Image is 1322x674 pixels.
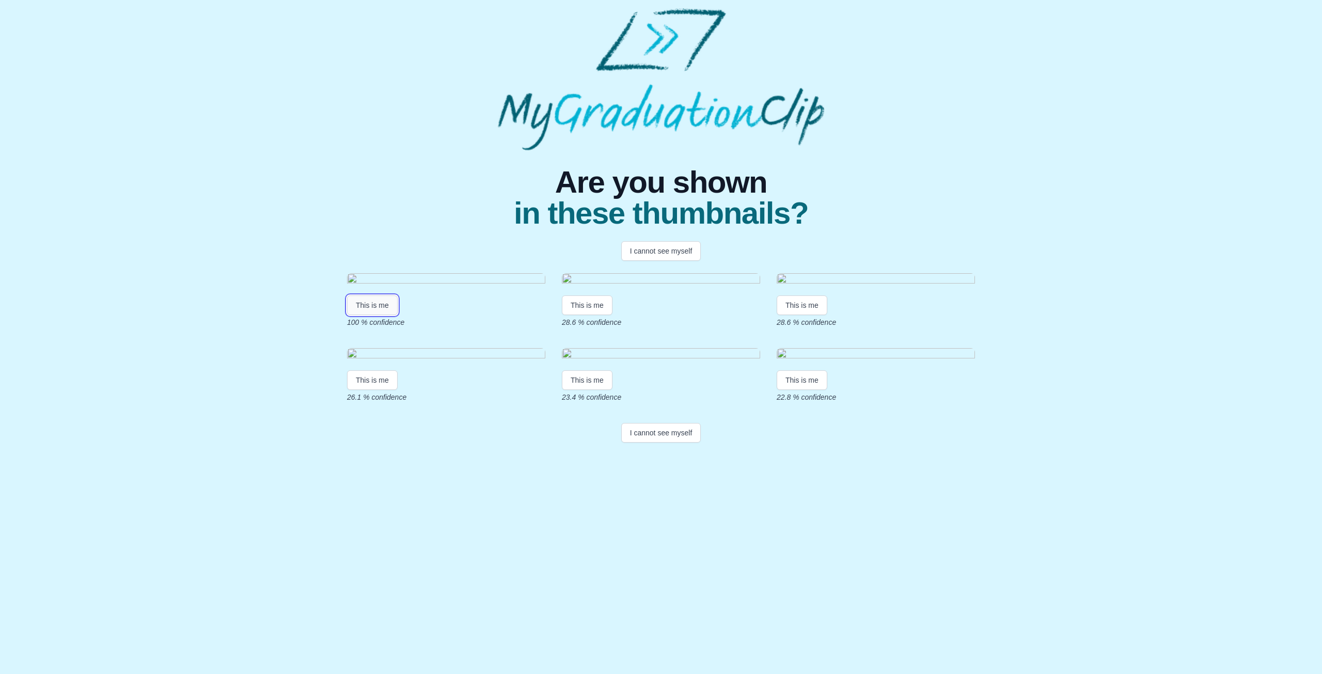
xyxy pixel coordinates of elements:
p: 28.6 % confidence [562,317,760,327]
img: 70ff976aebacf9e6b64d931dba4a74216008247c.gif [562,273,760,287]
p: 28.6 % confidence [777,317,975,327]
img: b536b5bc5a999214bfab34cd8d178c8e78ef73e2.gif [347,273,545,287]
img: bafe967950d14370a619740f16cf6839ef1df282.gif [777,273,975,287]
button: This is me [562,370,612,390]
button: This is me [347,370,398,390]
span: Are you shown [514,167,808,198]
button: This is me [777,295,827,315]
button: This is me [562,295,612,315]
p: 23.4 % confidence [562,392,760,402]
img: e465bbd2f20a60d98a8c9acf5fc837a587964003.gif [562,348,760,362]
img: bd038c88c28327de0b5766247f079fe28ecf0c88.gif [777,348,975,362]
button: I cannot see myself [621,423,701,443]
img: MyGraduationClip [498,8,824,150]
button: I cannot see myself [621,241,701,261]
img: 0744772ff1d457267a2d183836a59accafcff7c5.gif [347,348,545,362]
button: This is me [777,370,827,390]
p: 22.8 % confidence [777,392,975,402]
button: This is me [347,295,398,315]
span: in these thumbnails? [514,198,808,229]
p: 26.1 % confidence [347,392,545,402]
p: 100 % confidence [347,317,545,327]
